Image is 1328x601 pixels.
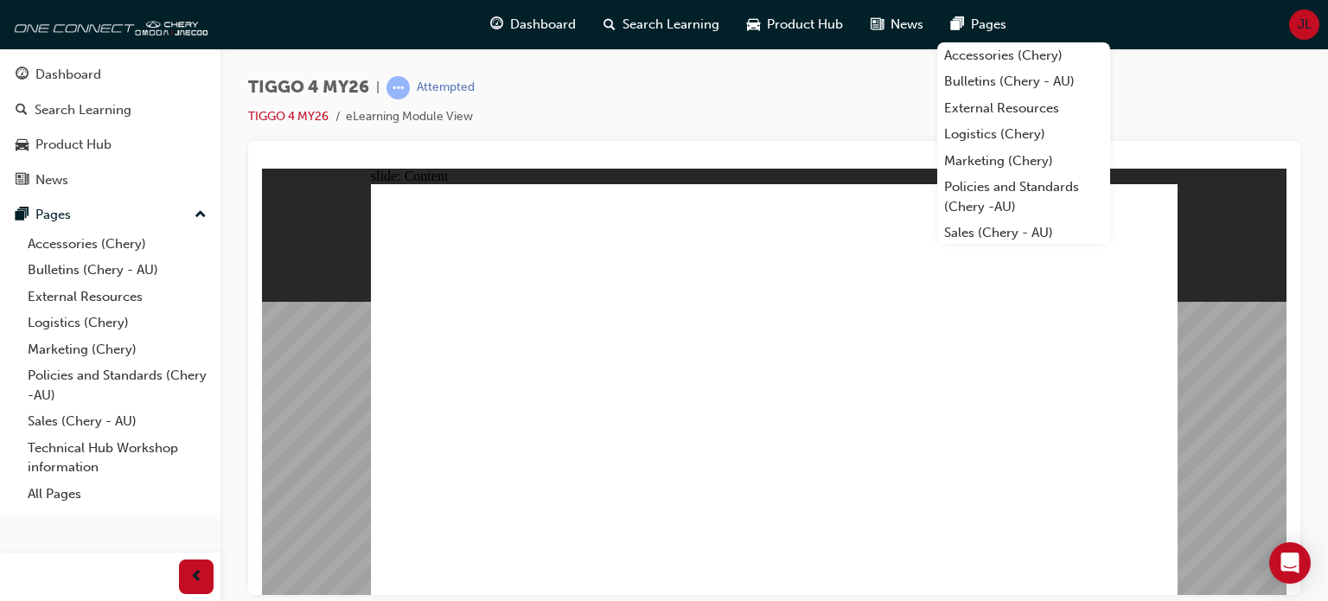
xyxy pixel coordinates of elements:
a: guage-iconDashboard [476,7,590,42]
span: search-icon [16,103,28,118]
button: Pages [7,199,214,231]
a: Policies and Standards (Chery -AU) [937,174,1110,220]
a: Sales (Chery - AU) [937,220,1110,246]
span: guage-icon [16,67,29,83]
a: Bulletins (Chery - AU) [937,68,1110,95]
span: TIGGO 4 MY26 [248,78,369,98]
a: Marketing (Chery) [937,148,1110,175]
a: Logistics (Chery) [21,310,214,336]
a: External Resources [21,284,214,310]
button: DashboardSearch LearningProduct HubNews [7,55,214,199]
span: Dashboard [510,15,576,35]
div: Dashboard [35,65,101,85]
a: External Resources [937,95,1110,122]
div: Product Hub [35,135,112,155]
button: JL [1289,10,1319,40]
span: car-icon [747,14,760,35]
div: News [35,170,68,190]
a: Sales (Chery - AU) [21,408,214,435]
img: oneconnect [9,7,207,42]
span: News [891,15,923,35]
a: All Pages [21,481,214,508]
span: guage-icon [490,14,503,35]
a: car-iconProduct Hub [733,7,857,42]
span: Pages [971,15,1006,35]
div: Open Intercom Messenger [1269,542,1311,584]
span: prev-icon [190,566,203,588]
span: search-icon [603,14,616,35]
a: Search Learning [7,94,214,126]
a: Technical Hub Workshop information [21,435,214,481]
span: news-icon [16,173,29,189]
a: Dashboard [7,59,214,91]
span: up-icon [195,204,207,227]
a: Accessories (Chery) [21,231,214,258]
a: Logistics (Chery) [937,121,1110,148]
div: Search Learning [35,100,131,120]
span: Search Learning [622,15,719,35]
a: Policies and Standards (Chery -AU) [21,362,214,408]
a: Bulletins (Chery - AU) [21,257,214,284]
li: eLearning Module View [346,107,473,127]
span: Product Hub [767,15,843,35]
a: Product Hub [7,129,214,161]
a: search-iconSearch Learning [590,7,733,42]
div: Attempted [417,80,475,96]
div: Pages [35,205,71,225]
span: learningRecordVerb_ATTEMPT-icon [386,76,410,99]
span: | [376,78,380,98]
span: car-icon [16,137,29,153]
a: Marketing (Chery) [21,336,214,363]
a: pages-iconPages [937,7,1020,42]
span: pages-icon [16,208,29,223]
span: news-icon [871,14,884,35]
span: JL [1298,15,1312,35]
span: pages-icon [951,14,964,35]
a: TIGGO 4 MY26 [248,109,329,124]
a: Accessories (Chery) [937,42,1110,69]
a: news-iconNews [857,7,937,42]
a: News [7,164,214,196]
